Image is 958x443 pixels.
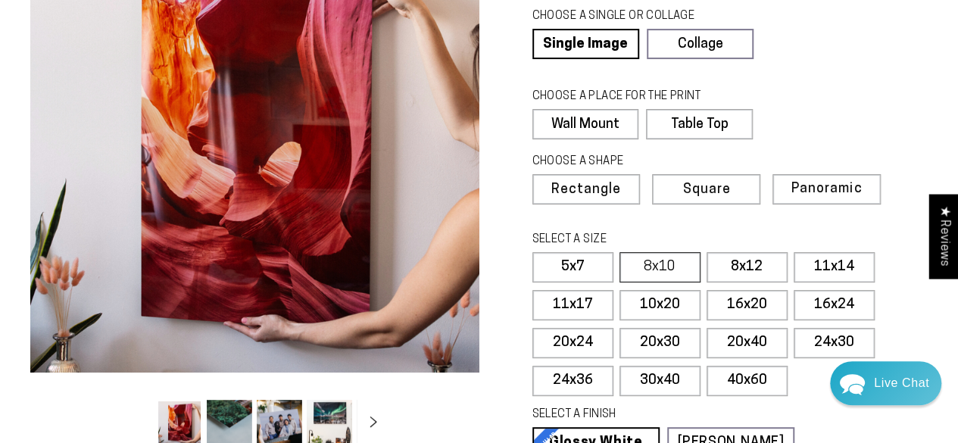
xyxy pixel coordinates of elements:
label: Table Top [646,109,753,139]
label: 16x24 [794,290,875,320]
legend: SELECT A FINISH [532,407,764,423]
label: 20x24 [532,328,613,358]
div: Contact Us Directly [874,361,929,405]
a: Single Image [532,29,639,59]
label: 20x30 [619,328,701,358]
label: 5x7 [532,252,613,282]
button: Slide left [119,406,152,439]
label: 10x20 [619,290,701,320]
span: Re:amaze [162,278,204,289]
label: 20x40 [707,328,788,358]
span: Away until [DATE] [114,76,208,86]
div: Click to open Judge.me floating reviews tab [929,194,958,278]
label: 40x60 [707,366,788,396]
label: 11x17 [532,290,613,320]
legend: SELECT A SIZE [532,232,764,248]
label: 8x12 [707,252,788,282]
legend: CHOOSE A PLACE FOR THE PRINT [532,89,739,105]
label: 30x40 [619,366,701,396]
legend: CHOOSE A SINGLE OR COLLAGE [532,8,740,25]
label: Wall Mount [532,109,639,139]
label: 24x36 [532,366,613,396]
a: Collage [647,29,754,59]
button: Slide right [357,406,390,439]
a: Leave A Message [100,303,222,327]
span: Panoramic [791,182,862,196]
label: 16x20 [707,290,788,320]
div: Chat widget toggle [830,361,941,405]
label: 24x30 [794,328,875,358]
span: Square [682,183,730,197]
label: 11x14 [794,252,875,282]
label: 8x10 [619,252,701,282]
legend: CHOOSE A SHAPE [532,154,741,170]
img: Helga [173,23,213,62]
img: Marie J [142,23,181,62]
img: John [110,23,149,62]
span: Rectangle [551,183,621,197]
span: We run on [116,281,205,289]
